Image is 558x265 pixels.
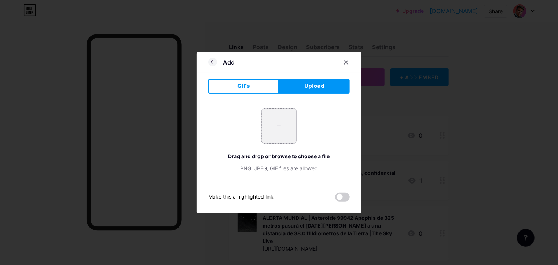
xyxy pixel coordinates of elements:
[304,82,324,90] span: Upload
[223,58,235,67] div: Add
[208,79,279,94] button: GIFs
[208,193,274,202] div: Make this a highlighted link
[208,152,350,160] div: Drag and drop or browse to choose a file
[208,164,350,172] div: PNG, JPEG, GIF files are allowed
[237,82,250,90] span: GIFs
[279,79,350,94] button: Upload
